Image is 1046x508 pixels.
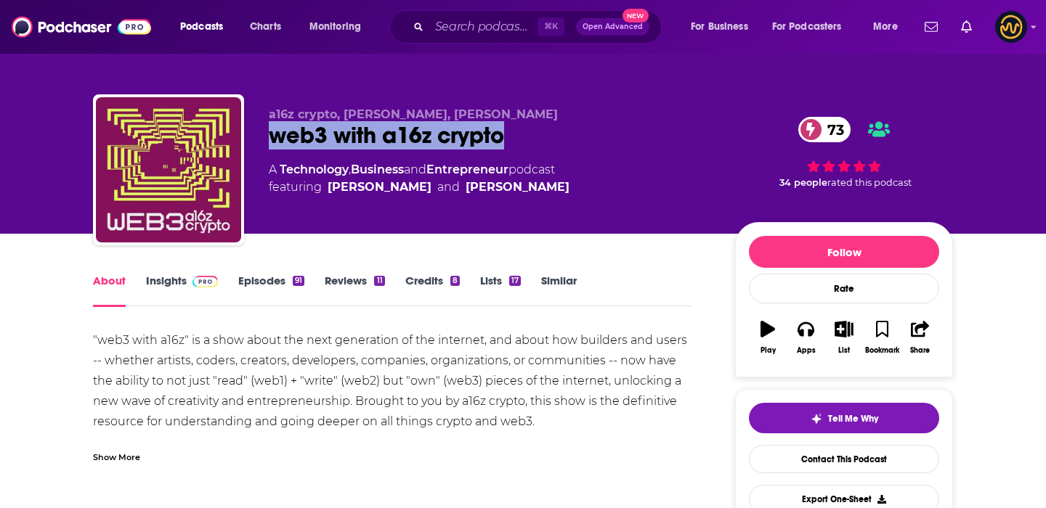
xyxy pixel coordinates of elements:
a: Entrepreneur [426,163,508,176]
img: web3 with a16z crypto [96,97,241,242]
span: a16z crypto, [PERSON_NAME], [PERSON_NAME] [269,107,558,121]
button: open menu [763,15,863,38]
span: and [404,163,426,176]
span: For Business [691,17,748,37]
span: Charts [250,17,281,37]
a: Episodes91 [238,274,304,307]
div: Bookmark [865,346,899,355]
span: New [623,9,649,22]
div: Play [761,346,776,355]
div: List [838,346,850,355]
button: List [825,311,863,364]
a: Business [351,163,404,176]
div: Search podcasts, credits, & more... [403,10,676,44]
span: Monitoring [309,17,361,37]
span: featuring [269,179,569,196]
a: Charts [240,15,290,38]
a: Show notifications dropdown [919,15,944,39]
span: 73 [813,117,851,142]
span: Tell Me Why [828,413,878,425]
span: Open Advanced [583,23,643,30]
button: open menu [170,15,242,38]
button: Show profile menu [995,11,1027,43]
button: Open AdvancedNew [576,18,649,36]
div: 8 [450,276,460,286]
button: open menu [299,15,380,38]
input: Search podcasts, credits, & more... [429,15,538,38]
div: 11 [374,276,384,286]
a: Chris Dixon [328,179,431,196]
button: Follow [749,236,939,268]
a: 73 [798,117,851,142]
a: InsightsPodchaser Pro [146,274,218,307]
a: Credits8 [405,274,460,307]
a: Show notifications dropdown [955,15,978,39]
div: 91 [293,276,304,286]
span: Podcasts [180,17,223,37]
button: Share [901,311,939,364]
a: About [93,274,126,307]
button: Play [749,311,787,364]
a: Sonal Chokshi [466,179,569,196]
span: rated this podcast [827,177,912,188]
a: Reviews11 [325,274,384,307]
div: 73 34 peoplerated this podcast [735,107,953,197]
a: Technology [280,163,349,176]
div: 17 [509,276,521,286]
span: 34 people [779,177,827,188]
img: User Profile [995,11,1027,43]
span: More [873,17,898,37]
div: Rate [749,274,939,303]
button: Apps [787,311,824,364]
img: Podchaser - Follow, Share and Rate Podcasts [12,13,151,41]
span: , [349,163,351,176]
a: Similar [541,274,577,307]
button: tell me why sparkleTell Me Why [749,403,939,433]
div: A podcast [269,161,569,196]
button: open menu [681,15,766,38]
a: Lists17 [480,274,521,307]
button: open menu [863,15,916,38]
div: Share [910,346,930,355]
button: Bookmark [863,311,901,364]
img: tell me why sparkle [811,413,822,425]
span: ⌘ K [538,17,564,36]
span: Logged in as LowerStreet [995,11,1027,43]
span: and [437,179,460,196]
span: For Podcasters [772,17,842,37]
img: Podchaser Pro [192,276,218,287]
a: Contact This Podcast [749,445,939,473]
div: Apps [797,346,816,355]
